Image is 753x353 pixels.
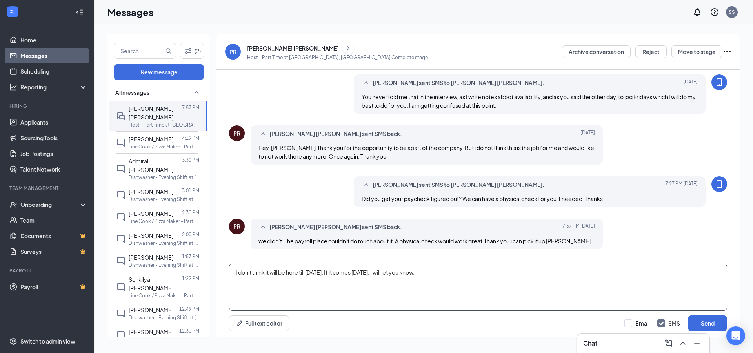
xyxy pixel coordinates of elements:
[184,46,193,56] svg: Filter
[129,210,173,217] span: [PERSON_NAME]
[129,240,199,246] p: Dishwasher - Evening Shift at [GEOGRAPHIC_DATA], [GEOGRAPHIC_DATA]
[129,254,173,261] span: [PERSON_NAME]
[129,218,199,224] p: Line Cook / Pizza Maker - Part Time at [GEOGRAPHIC_DATA], [GEOGRAPHIC_DATA]
[20,212,87,228] a: Team
[182,275,199,282] p: 1:22 PM
[165,48,171,54] svg: MagnifyingGlass
[236,319,244,327] svg: Pen
[9,103,86,109] div: Hiring
[129,336,199,343] p: Dishwasher - Evening Shift at [GEOGRAPHIC_DATA], [GEOGRAPHIC_DATA]
[342,42,354,54] button: ChevronRight
[729,9,735,15] div: SS
[692,339,702,348] svg: Minimize
[129,262,199,268] p: Dishwasher - Evening Shift at [GEOGRAPHIC_DATA], [GEOGRAPHIC_DATA]
[362,78,371,88] svg: SmallChevronUp
[665,180,698,190] span: [DATE] 7:27 PM
[129,314,199,321] p: Dishwasher - Evening Shift at [GEOGRAPHIC_DATA], [GEOGRAPHIC_DATA]
[693,7,702,17] svg: Notifications
[233,223,240,230] div: PR
[20,146,87,161] a: Job Postings
[726,326,745,345] div: Open Intercom Messenger
[635,45,667,58] button: Reject
[722,47,732,56] svg: Ellipses
[691,337,703,349] button: Minimize
[129,174,199,181] p: Dishwasher - Evening Shift at [GEOGRAPHIC_DATA], [GEOGRAPHIC_DATA]
[20,130,87,146] a: Sourcing Tools
[179,306,199,312] p: 12:49 PM
[180,43,204,59] button: Filter (2)
[129,121,199,128] p: Host - Part Time at [GEOGRAPHIC_DATA], [GEOGRAPHIC_DATA]
[116,190,125,200] svg: ChatInactive
[182,135,199,141] p: 4:19 PM
[9,8,16,16] svg: WorkstreamLogo
[20,201,81,208] div: Onboarding
[710,7,719,17] svg: QuestionInfo
[9,267,86,274] div: Payroll
[715,78,724,87] svg: MobileSms
[20,48,87,63] a: Messages
[182,157,199,163] p: 3:30 PM
[114,64,204,80] button: New message
[192,88,201,97] svg: SmallChevronUp
[116,256,125,266] svg: ChatInactive
[671,45,722,58] button: Move to stage
[229,48,236,56] div: PR
[20,32,87,48] a: Home
[678,339,688,348] svg: ChevronUp
[269,129,402,139] span: [PERSON_NAME] [PERSON_NAME] sent SMS back.
[182,253,199,260] p: 1:57 PM
[373,78,544,88] span: [PERSON_NAME] sent SMS to [PERSON_NAME] [PERSON_NAME].
[247,44,339,52] div: [PERSON_NAME] [PERSON_NAME]
[677,337,689,349] button: ChevronUp
[583,339,597,348] h3: Chat
[129,188,173,195] span: [PERSON_NAME]
[116,212,125,222] svg: ChatInactive
[580,129,595,139] span: [DATE]
[715,179,724,189] svg: MobileSms
[229,315,289,331] button: Full text editorPen
[20,244,87,259] a: SurveysCrown
[362,195,603,202] span: Did you get your paycheck figured out? We can have a physical check for you if needed. Thanks
[9,83,17,91] svg: Analysis
[688,315,727,331] button: Send
[20,63,87,79] a: Scheduling
[129,306,173,313] span: [PERSON_NAME]
[20,161,87,177] a: Talent Network
[269,223,402,232] span: [PERSON_NAME] [PERSON_NAME] sent SMS back.
[115,89,149,96] span: All messages
[9,201,17,208] svg: UserCheck
[182,104,199,111] p: 7:57 PM
[233,129,240,137] div: PR
[114,43,164,58] input: Search
[683,78,698,88] span: [DATE]
[662,337,675,349] button: ComposeMessage
[179,328,199,334] p: 12:30 PM
[182,231,199,238] p: 2:00 PM
[229,264,727,311] textarea: I don't think it will be here till [DATE]. If it comes [DATE], I will let you know.
[373,180,544,190] span: [PERSON_NAME] sent SMS to [PERSON_NAME] [PERSON_NAME].
[107,5,153,19] h1: Messages
[116,138,125,147] svg: ChatInactive
[129,196,199,203] p: Dishwasher - Evening Shift at [GEOGRAPHIC_DATA], [GEOGRAPHIC_DATA]
[116,331,125,340] svg: ChatInactive
[20,279,87,295] a: PayrollCrown
[76,8,84,16] svg: Collapse
[129,292,199,299] p: Line Cook / Pizza Maker - Part Time at [GEOGRAPHIC_DATA], [GEOGRAPHIC_DATA]
[182,187,199,194] p: 3:01 PM
[116,282,125,292] svg: ChatInactive
[129,157,173,173] span: Admiral [PERSON_NAME]
[344,43,352,53] svg: ChevronRight
[247,54,428,61] p: Host - Part Time at [GEOGRAPHIC_DATA], [GEOGRAPHIC_DATA] Complete stage
[20,228,87,244] a: DocumentsCrown
[258,237,591,244] span: we didn’t. The payroll place couldn’t do much about it. A physical check would work great.Thank y...
[182,209,199,216] p: 2:30 PM
[20,114,87,130] a: Applicants
[129,328,173,335] span: [PERSON_NAME]
[129,276,173,291] span: Schkilya [PERSON_NAME]
[20,83,88,91] div: Reporting
[116,234,125,244] svg: ChatInactive
[129,143,199,150] p: Line Cook / Pizza Maker - Part Time at [GEOGRAPHIC_DATA], [GEOGRAPHIC_DATA]
[664,339,673,348] svg: ComposeMessage
[362,180,371,190] svg: SmallChevronUp
[116,309,125,318] svg: ChatInactive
